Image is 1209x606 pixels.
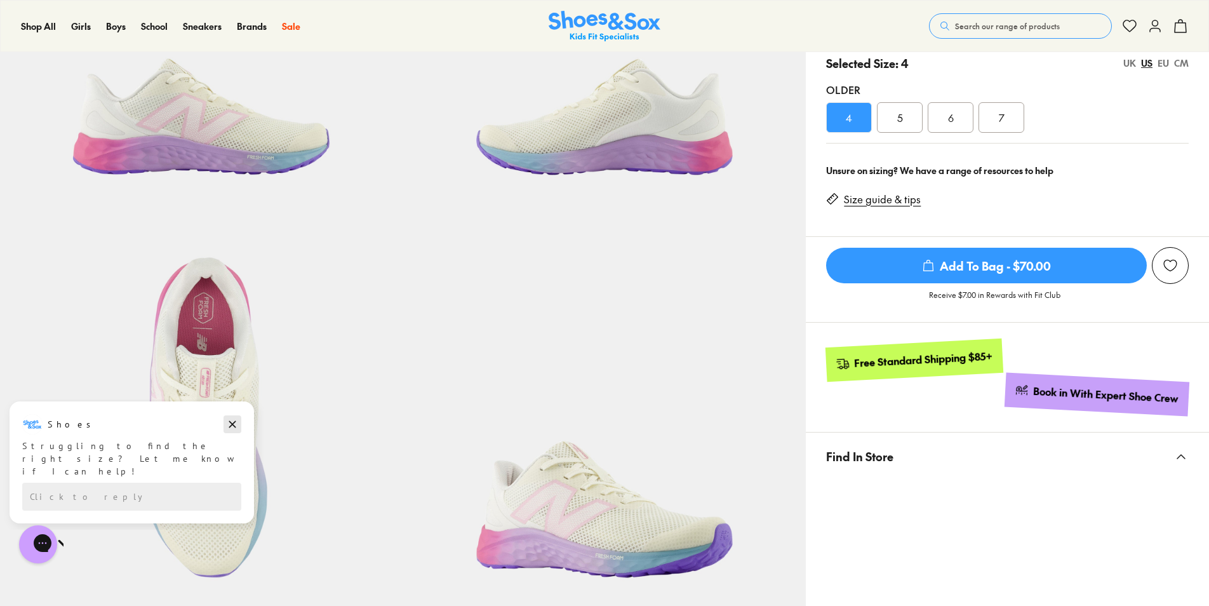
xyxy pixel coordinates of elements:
[10,15,254,78] div: Message from Shoes. Struggling to find the right size? Let me know if I can help!
[21,20,56,32] span: Shop All
[1141,57,1152,70] div: US
[21,20,56,33] a: Shop All
[22,83,241,111] div: Reply to the campaigns
[1158,57,1169,70] div: EU
[999,110,1005,125] span: 7
[71,20,91,32] span: Girls
[282,20,300,32] span: Sale
[22,40,241,78] div: Struggling to find the right size? Let me know if I can help!
[846,110,852,125] span: 4
[929,289,1060,312] p: Receive $7.00 in Rewards with Fit Club
[183,20,222,33] a: Sneakers
[955,20,1060,32] span: Search our range of products
[48,18,98,31] h3: Shoes
[141,20,168,33] a: School
[825,339,1003,382] a: Free Standard Shipping $85+
[826,82,1189,97] div: Older
[183,20,222,32] span: Sneakers
[929,13,1112,39] button: Search our range of products
[22,15,43,35] img: Shoes logo
[106,20,126,33] a: Boys
[141,20,168,32] span: School
[948,110,954,125] span: 6
[826,248,1147,283] span: Add To Bag - $70.00
[826,247,1147,284] button: Add To Bag - $70.00
[1152,247,1189,284] button: Add to Wishlist
[826,55,909,72] p: Selected Size: 4
[237,20,267,32] span: Brands
[106,20,126,32] span: Boys
[826,164,1189,177] div: Unsure on sizing? We have a range of resources to help
[1174,57,1189,70] div: CM
[10,2,254,124] div: Campaign message
[237,20,267,33] a: Brands
[844,192,921,206] a: Size guide & tips
[282,20,300,33] a: Sale
[806,433,1209,480] button: Find In Store
[549,11,660,42] a: Shoes & Sox
[549,11,660,42] img: SNS_Logo_Responsive.svg
[897,110,903,125] span: 5
[224,16,241,34] button: Dismiss campaign
[854,349,993,370] div: Free Standard Shipping $85+
[1033,384,1179,406] div: Book in With Expert Shoe Crew
[71,20,91,33] a: Girls
[826,438,893,475] span: Find In Store
[13,521,63,568] iframe: Gorgias live chat messenger
[1123,57,1136,70] div: UK
[1005,373,1189,417] a: Book in With Expert Shoe Crew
